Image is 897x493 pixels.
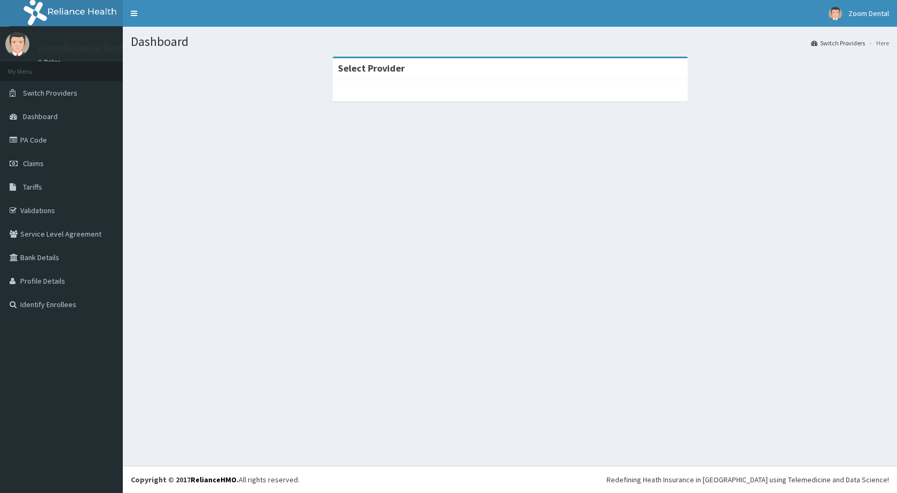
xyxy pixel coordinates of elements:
[829,7,842,20] img: User Image
[131,35,889,49] h1: Dashboard
[37,43,202,53] p: Zoom Exclusive Dental Services Limited
[123,466,897,493] footer: All rights reserved.
[23,182,42,192] span: Tariffs
[23,88,77,98] span: Switch Providers
[5,32,29,56] img: User Image
[811,38,865,48] a: Switch Providers
[131,475,239,484] strong: Copyright © 2017 .
[191,475,237,484] a: RelianceHMO
[866,38,889,48] li: Here
[23,112,58,121] span: Dashboard
[23,159,44,168] span: Claims
[37,58,63,66] a: Online
[848,9,889,18] span: Zoom Dental
[607,474,889,485] div: Redefining Heath Insurance in [GEOGRAPHIC_DATA] using Telemedicine and Data Science!
[338,62,405,74] strong: Select Provider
